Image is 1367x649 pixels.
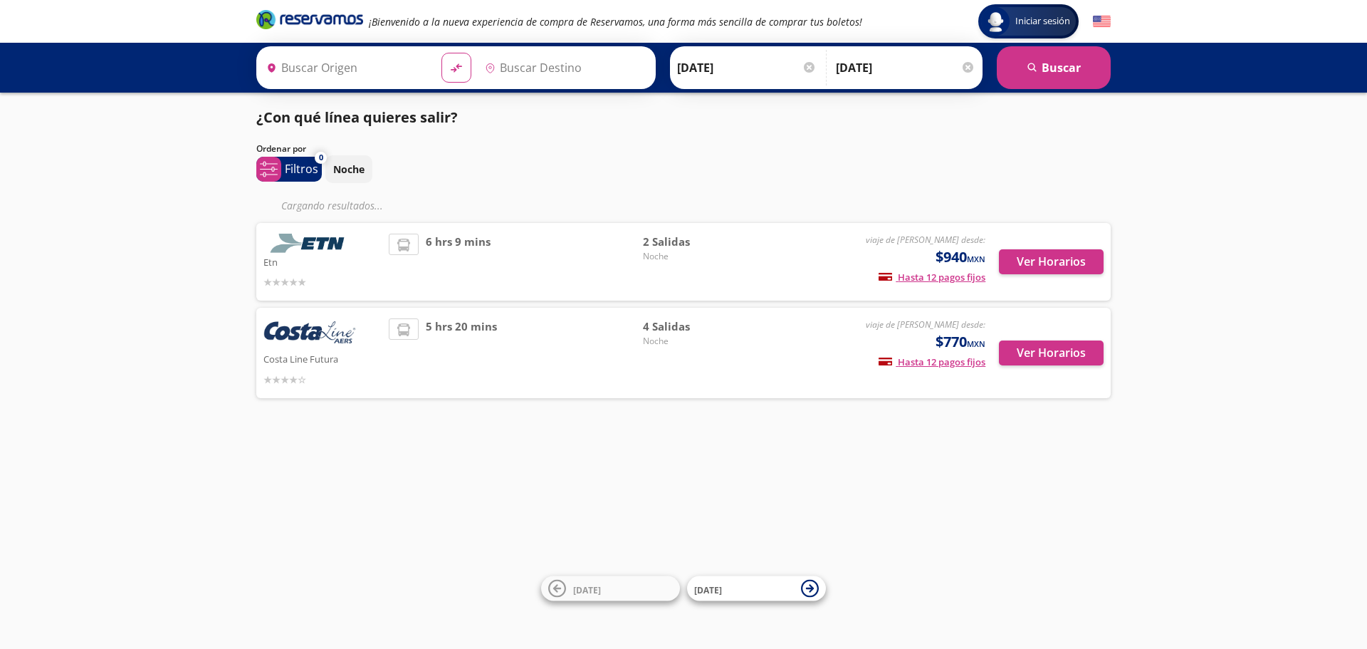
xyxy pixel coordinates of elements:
[967,338,985,349] small: MXN
[687,576,826,601] button: [DATE]
[263,234,356,253] img: Etn
[256,9,363,30] i: Brand Logo
[866,234,985,246] em: viaje de [PERSON_NAME] desde:
[256,157,322,182] button: 0Filtros
[333,162,365,177] p: Noche
[479,50,649,85] input: Buscar Destino
[256,107,458,128] p: ¿Con qué línea quieres salir?
[281,199,383,212] em: Cargando resultados ...
[325,155,372,183] button: Noche
[643,318,743,335] span: 4 Salidas
[879,271,985,284] span: Hasta 12 pagos fijos
[643,250,743,263] span: Noche
[836,50,975,85] input: Opcional
[261,50,430,85] input: Buscar Origen
[1010,14,1076,28] span: Iniciar sesión
[263,318,356,350] img: Costa Line Futura
[999,249,1104,274] button: Ver Horarios
[694,583,722,596] span: [DATE]
[936,246,985,268] span: $940
[319,152,323,164] span: 0
[1093,13,1111,31] button: English
[999,341,1104,365] button: Ver Horarios
[866,318,985,331] em: viaje de [PERSON_NAME] desde:
[256,9,363,34] a: Brand Logo
[263,253,382,270] p: Etn
[967,254,985,264] small: MXN
[936,331,985,353] span: $770
[643,335,743,348] span: Noche
[256,142,306,155] p: Ordenar por
[573,583,601,596] span: [DATE]
[369,15,862,28] em: ¡Bienvenido a la nueva experiencia de compra de Reservamos, una forma más sencilla de comprar tus...
[879,355,985,368] span: Hasta 12 pagos fijos
[643,234,743,250] span: 2 Salidas
[426,318,497,388] span: 5 hrs 20 mins
[426,234,491,290] span: 6 hrs 9 mins
[285,160,318,177] p: Filtros
[263,350,382,367] p: Costa Line Futura
[677,50,817,85] input: Elegir Fecha
[997,46,1111,89] button: Buscar
[541,576,680,601] button: [DATE]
